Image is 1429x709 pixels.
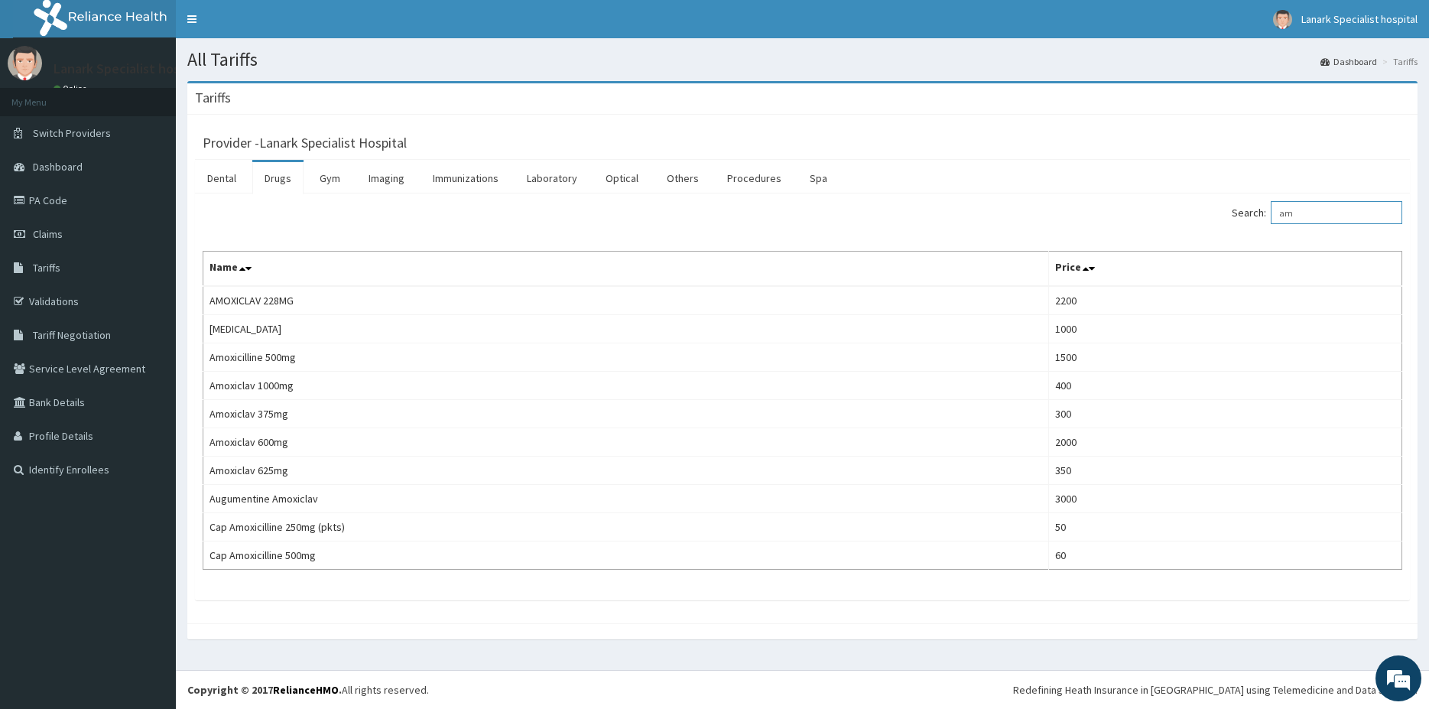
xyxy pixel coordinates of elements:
td: 2000 [1049,428,1402,457]
a: Spa [797,162,840,194]
span: Lanark Specialist hospital [1301,12,1418,26]
td: [MEDICAL_DATA] [203,315,1049,343]
td: Amoxiclav 625mg [203,457,1049,485]
a: Optical [593,162,651,194]
h3: Tariffs [195,91,231,105]
td: 3000 [1049,485,1402,513]
img: User Image [8,46,42,80]
span: Claims [33,227,63,241]
img: User Image [1273,10,1292,29]
img: d_794563401_company_1708531726252_794563401 [28,76,62,115]
td: 1500 [1049,343,1402,372]
div: Chat with us now [80,86,257,106]
td: 60 [1049,542,1402,570]
a: Laboratory [515,162,589,194]
td: Cap Amoxicilline 500mg [203,542,1049,570]
a: Procedures [715,162,794,194]
td: 300 [1049,400,1402,428]
a: Dental [195,162,248,194]
a: Drugs [252,162,304,194]
div: Redefining Heath Insurance in [GEOGRAPHIC_DATA] using Telemedicine and Data Science! [1013,682,1418,698]
a: Others [654,162,711,194]
td: Amoxiclav 375mg [203,400,1049,428]
div: Minimize live chat window [251,8,287,44]
a: Immunizations [421,162,511,194]
td: 400 [1049,372,1402,400]
textarea: Type your message and hit 'Enter' [8,418,291,471]
td: 350 [1049,457,1402,485]
h1: All Tariffs [187,50,1418,70]
th: Name [203,252,1049,287]
span: Tariff Negotiation [33,328,111,342]
td: 1000 [1049,315,1402,343]
td: Amoxicilline 500mg [203,343,1049,372]
span: Switch Providers [33,126,111,140]
li: Tariffs [1379,55,1418,68]
span: Dashboard [33,160,83,174]
span: We're online! [89,193,211,347]
a: Gym [307,162,352,194]
td: Amoxiclav 1000mg [203,372,1049,400]
strong: Copyright © 2017 . [187,683,342,697]
footer: All rights reserved. [176,670,1429,709]
a: Imaging [356,162,417,194]
td: 50 [1049,513,1402,542]
td: 2200 [1049,286,1402,315]
input: Search: [1271,201,1402,224]
a: Dashboard [1320,55,1377,68]
td: Augumentine Amoxiclav [203,485,1049,513]
h3: Provider - Lanark Specialist Hospital [203,136,407,150]
a: Online [54,83,90,94]
label: Search: [1232,201,1402,224]
td: Cap Amoxicilline 250mg (pkts) [203,513,1049,542]
span: Tariffs [33,261,60,275]
td: Amoxiclav 600mg [203,428,1049,457]
td: AMOXICLAV 228MG [203,286,1049,315]
a: RelianceHMO [273,683,339,697]
p: Lanark Specialist hospital [54,62,207,76]
th: Price [1049,252,1402,287]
